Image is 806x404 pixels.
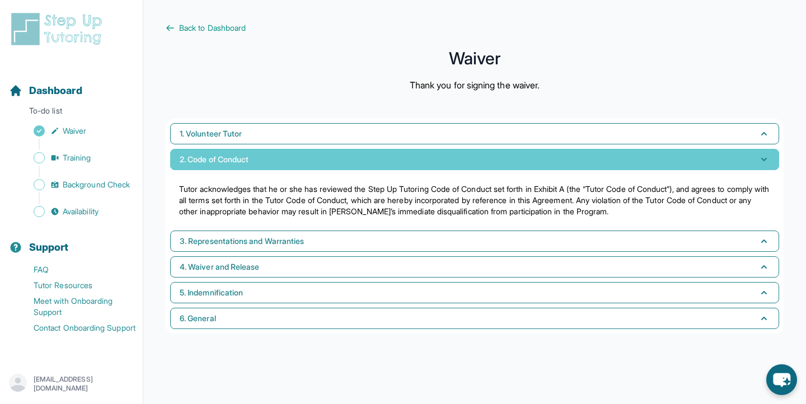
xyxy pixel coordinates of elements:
[179,22,246,34] span: Back to Dashboard
[180,287,243,298] span: 5. Indemnification
[9,293,143,320] a: Meet with Onboarding Support
[9,262,143,278] a: FAQ
[170,123,779,144] button: 1. Volunteer Tutor
[170,149,779,170] button: 2. Code of Conduct
[63,179,130,190] span: Background Check
[180,261,259,273] span: 4. Waiver and Release
[180,236,304,247] span: 3. Representations and Warranties
[180,313,216,324] span: 6. General
[63,206,99,217] span: Availability
[9,150,143,166] a: Training
[34,375,134,393] p: [EMAIL_ADDRESS][DOMAIN_NAME]
[170,256,779,278] button: 4. Waiver and Release
[9,374,134,394] button: [EMAIL_ADDRESS][DOMAIN_NAME]
[170,282,779,303] button: 5. Indemnification
[9,320,143,336] a: Contact Onboarding Support
[4,222,138,260] button: Support
[9,177,143,192] a: Background Check
[166,51,784,65] h1: Waiver
[29,239,69,255] span: Support
[63,152,91,163] span: Training
[180,154,249,165] span: 2. Code of Conduct
[9,11,109,47] img: logo
[9,278,143,293] a: Tutor Resources
[166,22,784,34] a: Back to Dashboard
[180,128,242,139] span: 1. Volunteer Tutor
[4,105,138,121] p: To-do list
[179,184,770,217] p: Tutor acknowledges that he or she has reviewed the Step Up Tutoring Code of Conduct set forth in ...
[170,308,779,329] button: 6. General
[9,83,82,98] a: Dashboard
[9,123,143,139] a: Waiver
[63,125,86,137] span: Waiver
[170,231,779,252] button: 3. Representations and Warranties
[410,78,540,92] p: Thank you for signing the waiver.
[29,83,82,98] span: Dashboard
[766,364,797,395] button: chat-button
[4,65,138,103] button: Dashboard
[265,195,346,205] a: Tutor Code of Conduct
[9,204,143,219] a: Availability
